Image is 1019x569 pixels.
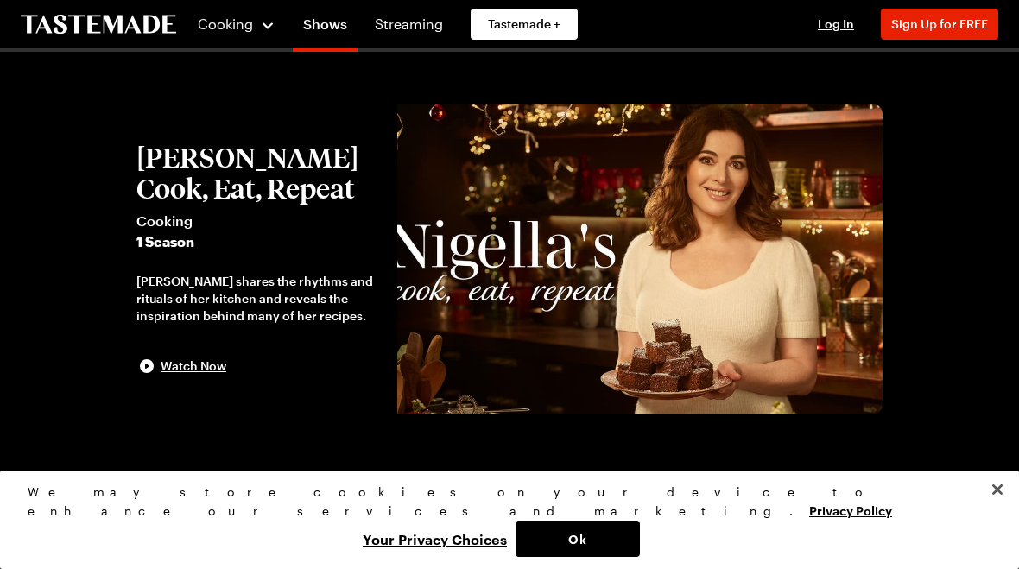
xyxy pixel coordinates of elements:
[801,16,870,33] button: Log In
[136,211,380,231] span: Cooking
[397,104,883,414] img: Nigella Lawson's Cook, Eat, Repeat
[21,15,176,35] a: To Tastemade Home Page
[198,16,253,32] span: Cooking
[881,9,998,40] button: Sign Up for FREE
[136,142,380,376] button: [PERSON_NAME] Cook, Eat, RepeatCooking1 Season[PERSON_NAME] shares the rhythms and rituals of her...
[136,231,380,252] span: 1 Season
[818,16,854,31] span: Log In
[293,3,358,52] a: Shows
[28,483,977,521] div: We may store cookies on your device to enhance our services and marketing.
[197,3,275,45] button: Cooking
[809,502,892,518] a: More information about your privacy, opens in a new tab
[978,471,1016,509] button: Close
[136,142,380,204] h2: [PERSON_NAME] Cook, Eat, Repeat
[891,16,988,31] span: Sign Up for FREE
[488,16,560,33] span: Tastemade +
[28,483,977,557] div: Privacy
[516,521,640,557] button: Ok
[136,273,380,325] div: [PERSON_NAME] shares the rhythms and rituals of her kitchen and reveals the inspiration behind ma...
[354,521,516,557] button: Your Privacy Choices
[471,9,578,40] a: Tastemade +
[161,357,226,375] span: Watch Now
